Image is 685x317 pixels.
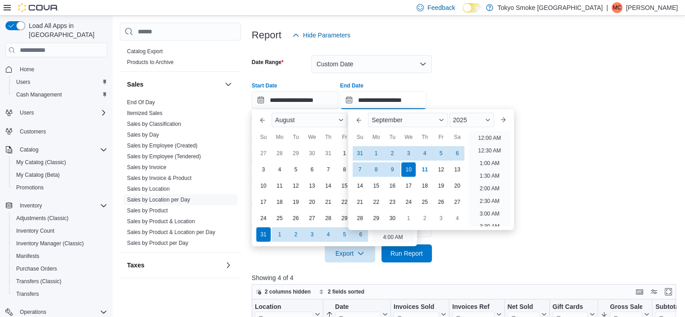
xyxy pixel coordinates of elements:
div: Milo Che [612,2,622,13]
div: Invoices Sold [394,303,439,312]
input: Press the down key to enter a popover containing a calendar. Press the escape key to close the po... [340,91,426,109]
li: 12:30 AM [475,145,505,156]
div: day-26 [434,195,448,209]
span: Users [20,109,34,116]
span: Inventory Manager (Classic) [13,238,107,249]
div: day-5 [337,227,352,242]
a: Customers [16,126,50,137]
span: Sales by Employee (Created) [127,142,198,149]
div: We [401,130,416,144]
div: day-2 [385,146,399,161]
div: day-20 [450,179,464,193]
div: Su [353,130,367,144]
span: Feedback [427,3,455,12]
div: day-1 [401,211,416,225]
div: day-4 [450,211,464,225]
button: Catalog [2,143,111,156]
div: day-10 [401,162,416,177]
li: 12:00 AM [475,133,505,143]
div: day-30 [305,146,319,161]
button: Promotions [9,181,111,194]
button: Users [2,106,111,119]
span: Customers [20,128,46,135]
span: End Of Day [127,99,155,106]
button: Catalog [16,144,42,155]
div: day-13 [450,162,464,177]
button: Taxes [127,261,221,270]
div: Button. Open the year selector. 2025 is currently selected. [449,113,494,127]
div: day-27 [450,195,464,209]
div: day-3 [305,227,319,242]
span: Sales by Product per Day [127,239,188,247]
span: Load All Apps in [GEOGRAPHIC_DATA] [25,21,107,39]
a: Inventory Count [13,225,58,236]
p: | [606,2,608,13]
button: Transfers [9,288,111,300]
div: Gift Cards [553,303,588,312]
div: day-31 [353,146,367,161]
a: Transfers [13,289,42,299]
li: 3:00 AM [476,208,503,219]
div: day-11 [272,179,287,193]
ul: Time [469,131,510,226]
button: Previous Month [352,113,366,127]
div: Th [417,130,432,144]
span: Operations [20,308,46,316]
label: Start Date [252,82,277,89]
a: Sales by Product & Location per Day [127,229,215,235]
a: Catalog Export [127,48,163,55]
span: Export [330,244,370,262]
div: day-26 [289,211,303,225]
a: Promotions [13,182,47,193]
div: Fr [434,130,448,144]
span: August [275,116,295,124]
li: 2:00 AM [476,183,503,194]
div: Location [255,303,313,312]
div: Button. Open the month selector. September is currently selected. [368,113,447,127]
div: Mo [369,130,383,144]
div: Button. Open the month selector. August is currently selected. [272,113,347,127]
div: day-18 [417,179,432,193]
button: Previous Month [255,113,270,127]
div: day-15 [337,179,352,193]
div: day-29 [369,211,383,225]
div: day-31 [321,146,336,161]
div: day-7 [321,162,336,177]
span: Users [16,78,30,86]
button: Run Report [381,244,432,262]
a: Manifests [13,251,43,262]
a: Sales by Invoice [127,164,166,170]
div: day-3 [401,146,416,161]
div: Sales [120,97,241,252]
button: Inventory Manager (Classic) [9,237,111,250]
div: day-2 [289,227,303,242]
li: 1:30 AM [476,170,503,181]
div: Fr [337,130,352,144]
span: Sales by Product & Location [127,218,195,225]
button: Enter fullscreen [663,286,674,297]
div: day-25 [272,211,287,225]
button: My Catalog (Classic) [9,156,111,169]
span: Home [20,66,34,73]
div: day-28 [353,211,367,225]
button: 2 columns hidden [252,286,314,297]
button: Users [16,107,37,118]
button: Inventory [16,200,45,211]
a: My Catalog (Classic) [13,157,70,168]
a: Sales by Product per Day [127,240,188,246]
span: Cash Management [16,91,62,98]
span: 2 columns hidden [265,288,311,295]
div: day-3 [434,211,448,225]
div: day-10 [256,179,271,193]
h3: Sales [127,80,144,89]
p: Tokyo Smoke [GEOGRAPHIC_DATA] [498,2,603,13]
div: day-6 [450,146,464,161]
span: Sales by Employee (Tendered) [127,153,201,160]
div: Su [256,130,271,144]
button: Custom Date [311,55,432,73]
div: day-25 [417,195,432,209]
a: Users [13,77,34,87]
span: Adjustments (Classic) [16,215,68,222]
div: Date [335,303,381,312]
div: day-8 [369,162,383,177]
